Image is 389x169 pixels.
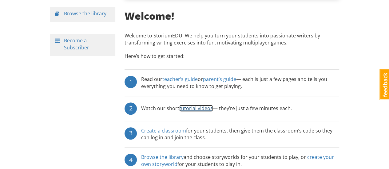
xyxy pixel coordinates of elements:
[141,154,184,160] a: Browse the library
[64,10,106,17] a: Browse the library
[125,32,339,49] p: Welcome to StoriumEDU! We help you turn your students into passionate writers by transforming wri...
[141,102,292,115] div: Watch our short — they’re just a few minutes each.
[141,76,339,90] div: Read our or — each is just a few pages and tells you everything you need to know to get playing.
[64,37,89,51] a: Become a Subscriber
[179,105,213,112] a: tutorial videos
[125,53,339,66] p: Here’s how to get started:
[125,76,137,88] div: 1
[141,127,339,141] div: for your students, then give them the classroom’s code so they can log in and join the class.
[141,127,186,134] a: Create a classroom
[141,154,334,167] a: create your own storyworld
[125,154,137,166] div: 4
[141,154,339,168] div: and choose storyworlds for your students to play, or for your students to play in.
[125,10,174,21] h2: Welcome!
[203,76,236,83] a: parent’s guide
[125,127,137,140] div: 3
[162,76,198,83] a: teacher’s guide
[125,102,137,115] div: 2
